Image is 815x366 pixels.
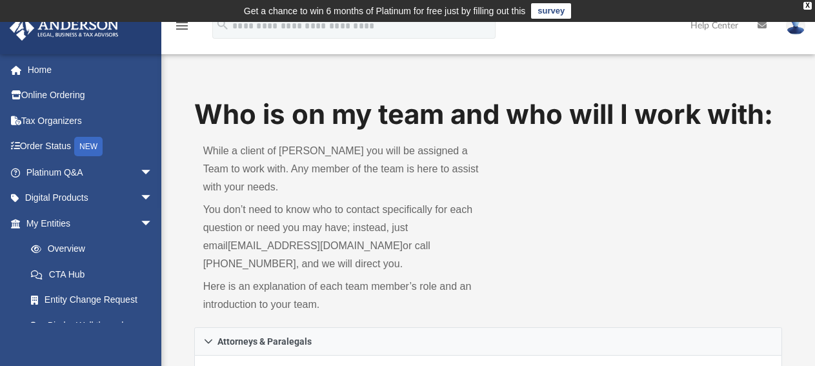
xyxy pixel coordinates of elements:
[9,134,172,160] a: Order StatusNEW
[18,261,172,287] a: CTA Hub
[531,3,571,19] a: survey
[140,210,166,237] span: arrow_drop_down
[6,15,123,41] img: Anderson Advisors Platinum Portal
[194,327,783,356] a: Attorneys & Paralegals
[174,25,190,34] a: menu
[228,240,403,251] a: [EMAIL_ADDRESS][DOMAIN_NAME]
[203,142,479,196] p: While a client of [PERSON_NAME] you will be assigned a Team to work with. Any member of the team ...
[9,185,172,211] a: Digital Productsarrow_drop_down
[140,159,166,186] span: arrow_drop_down
[9,159,172,185] a: Platinum Q&Aarrow_drop_down
[203,278,479,314] p: Here is an explanation of each team member’s role and an introduction to your team.
[18,236,172,262] a: Overview
[140,185,166,212] span: arrow_drop_down
[9,210,172,236] a: My Entitiesarrow_drop_down
[194,96,783,134] h1: Who is on my team and who will I work with:
[244,3,526,19] div: Get a chance to win 6 months of Platinum for free just by filling out this
[786,16,805,35] img: User Pic
[9,57,172,83] a: Home
[203,201,479,273] p: You don’t need to know who to contact specifically for each question or need you may have; instea...
[9,83,172,108] a: Online Ordering
[803,2,812,10] div: close
[174,18,190,34] i: menu
[9,108,172,134] a: Tax Organizers
[18,312,172,338] a: Binder Walkthrough
[74,137,103,156] div: NEW
[216,17,230,32] i: search
[217,337,312,346] span: Attorneys & Paralegals
[18,287,172,313] a: Entity Change Request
